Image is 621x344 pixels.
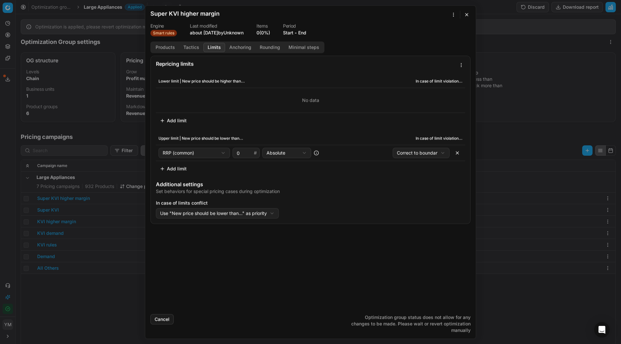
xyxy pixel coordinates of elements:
[346,314,471,333] p: Optimization group status does not allow for any changes to be made. Please wait or revert optimi...
[256,29,270,36] a: 0(0%)
[156,163,191,174] button: Add limit
[190,24,244,28] dt: Last modified
[150,314,174,324] button: Cancel
[283,29,293,36] button: Start
[295,29,297,36] span: -
[158,90,463,110] div: No data
[190,30,244,35] span: about [DATE] by Unknown
[284,43,323,52] button: Minimal steps
[156,200,465,206] label: In case of limits conflict
[150,24,177,28] dt: Engine
[256,43,284,52] button: Rounding
[254,150,257,156] span: #
[156,182,465,187] div: Additional settings
[336,75,465,88] th: In case of limit violation...
[283,24,306,28] dt: Period
[256,24,270,28] dt: Items
[203,43,225,52] button: Limits
[225,43,256,52] button: Anchoring
[336,132,465,145] th: In case of limit violation...
[156,75,336,88] th: Lower limit | New price should be higher than...
[156,61,456,66] div: Repricing limits
[156,188,465,194] div: Set behaviors for special pricing cases during optimization
[150,11,220,16] h2: Super KVI higher margin
[156,132,336,145] th: Upper limit | New price should be lower than...
[150,30,177,36] span: Smart rules
[156,115,191,126] button: Add limit
[151,43,179,52] button: Products
[179,43,203,52] button: Tactics
[298,29,306,36] button: End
